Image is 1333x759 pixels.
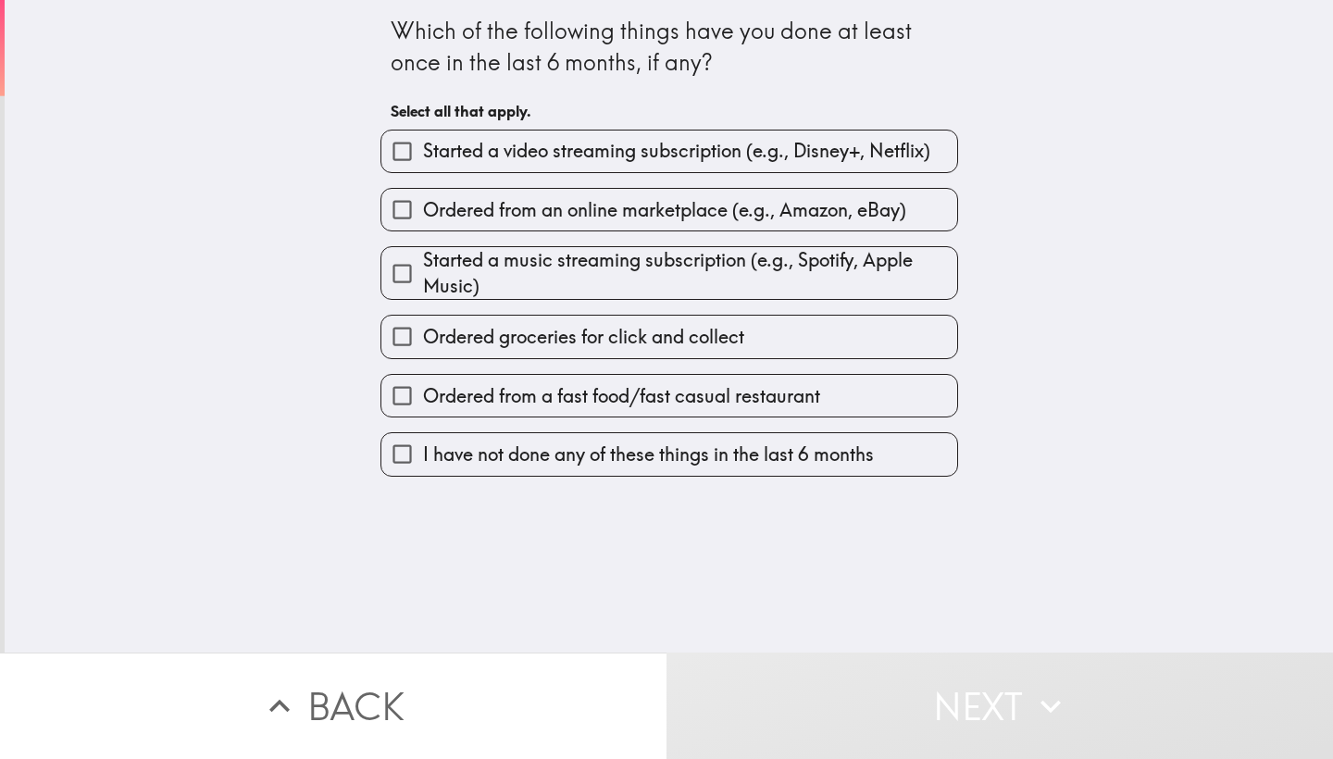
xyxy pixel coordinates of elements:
span: Ordered from a fast food/fast casual restaurant [423,383,820,409]
button: Started a music streaming subscription (e.g., Spotify, Apple Music) [381,247,957,299]
button: Started a video streaming subscription (e.g., Disney+, Netflix) [381,131,957,172]
button: Ordered groceries for click and collect [381,316,957,357]
button: Next [666,653,1333,759]
span: Started a music streaming subscription (e.g., Spotify, Apple Music) [423,247,957,299]
button: Ordered from a fast food/fast casual restaurant [381,375,957,417]
span: I have not done any of these things in the last 6 months [423,442,874,467]
span: Started a video streaming subscription (e.g., Disney+, Netflix) [423,138,930,164]
span: Ordered groceries for click and collect [423,324,744,350]
div: Which of the following things have you done at least once in the last 6 months, if any? [391,16,948,78]
span: Ordered from an online marketplace (e.g., Amazon, eBay) [423,197,906,223]
button: Ordered from an online marketplace (e.g., Amazon, eBay) [381,189,957,230]
h6: Select all that apply. [391,101,948,121]
button: I have not done any of these things in the last 6 months [381,433,957,475]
